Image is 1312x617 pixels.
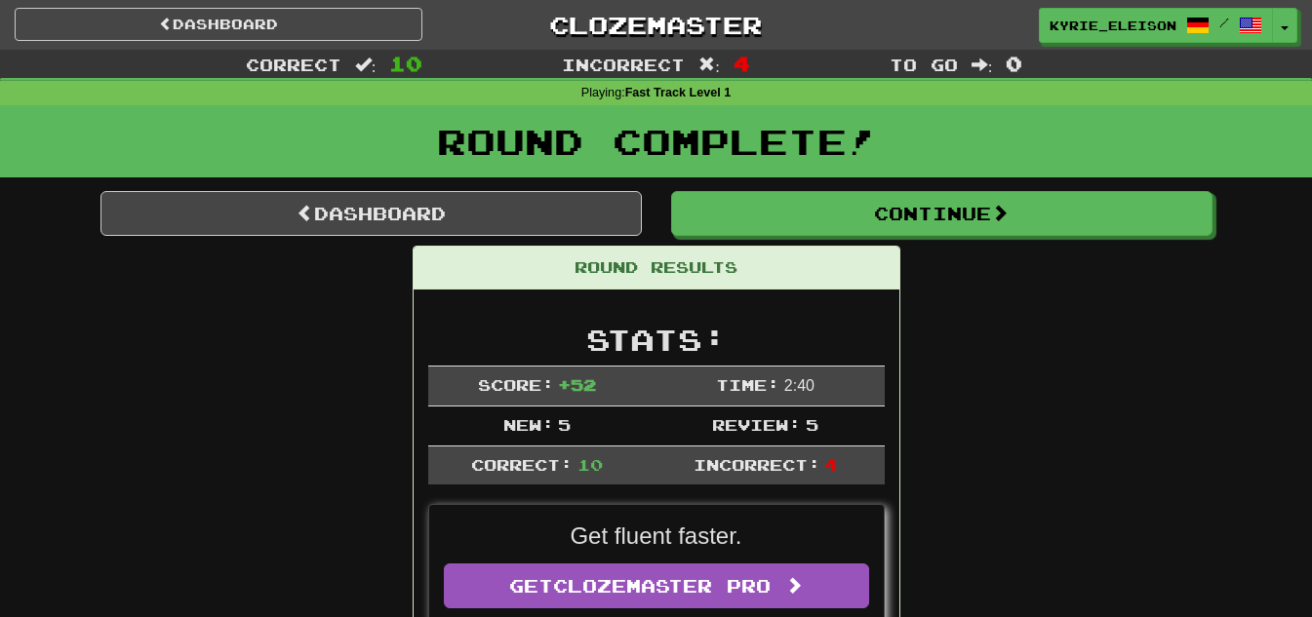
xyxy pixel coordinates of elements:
span: 4 [824,455,837,474]
span: To go [890,55,958,74]
h1: Round Complete! [7,122,1305,161]
a: Kyrie_Eleison / [1039,8,1273,43]
h2: Stats: [428,324,885,356]
span: 10 [389,52,422,75]
span: 5 [558,415,571,434]
span: : [355,57,377,73]
span: Incorrect: [694,455,820,474]
span: 2 : 40 [784,377,815,394]
a: Clozemaster [452,8,859,42]
span: 5 [806,415,818,434]
strong: Fast Track Level 1 [625,86,732,99]
span: Correct: [471,455,573,474]
span: 0 [1006,52,1022,75]
p: Get fluent faster. [444,520,869,553]
span: Incorrect [562,55,685,74]
span: : [698,57,720,73]
span: Review: [712,415,801,434]
span: Correct [246,55,341,74]
span: 10 [577,455,603,474]
span: New: [503,415,554,434]
span: Score: [478,375,554,394]
span: Time: [716,375,779,394]
span: Kyrie_Eleison [1050,17,1176,34]
div: Round Results [414,247,899,289]
span: Clozemaster Pro [553,575,771,597]
button: Continue [671,191,1213,236]
a: GetClozemaster Pro [444,563,869,608]
span: : [972,57,993,73]
a: Dashboard [15,8,422,41]
a: Dashboard [100,191,642,236]
span: + 52 [558,375,596,394]
span: 4 [734,52,750,75]
span: / [1219,16,1229,29]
